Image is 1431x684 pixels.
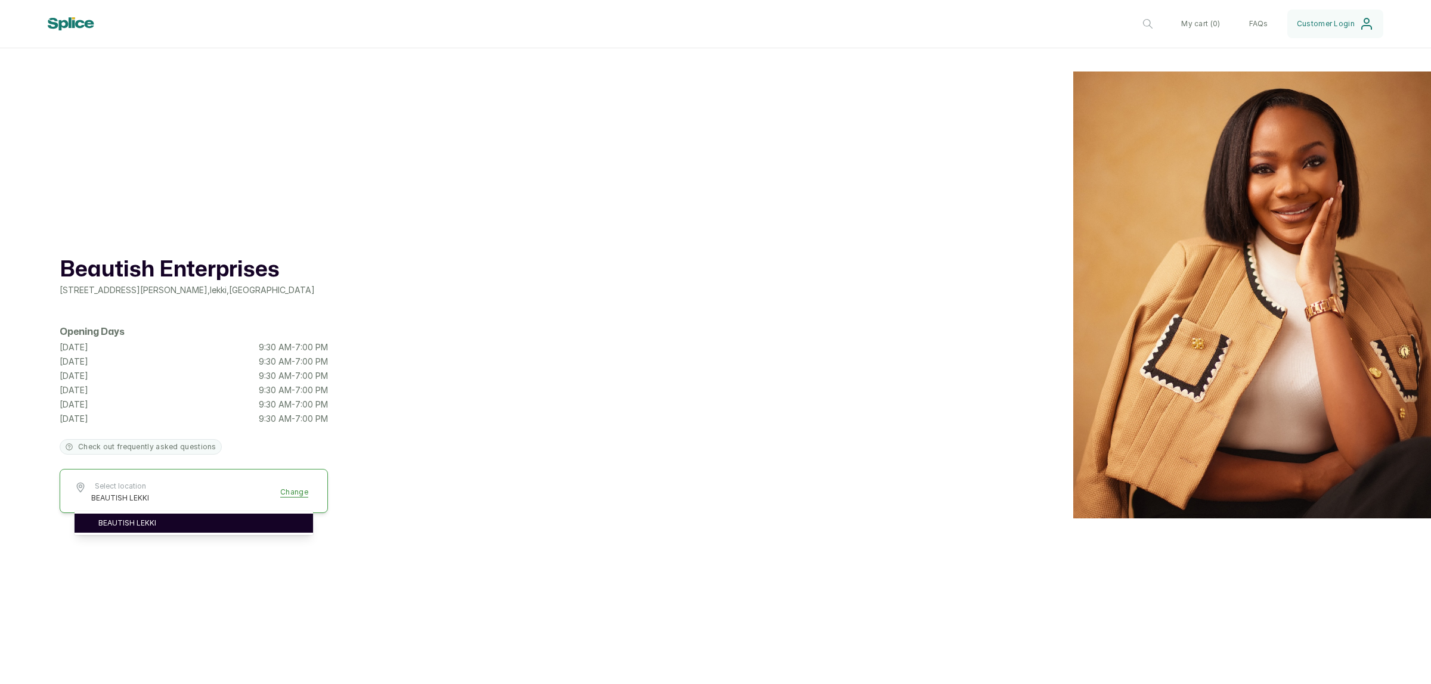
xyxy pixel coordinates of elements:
[60,399,88,411] p: [DATE]
[60,384,88,396] p: [DATE]
[91,481,149,491] span: Select location
[60,413,88,425] p: [DATE]
[259,413,328,425] p: 9:30 AM - 7:00 PM
[259,370,328,382] p: 9:30 AM - 7:00 PM
[60,325,328,339] h2: Opening Days
[1287,10,1383,38] button: Customer Login
[1172,10,1229,38] button: My cart (0)
[60,356,88,368] p: [DATE]
[1240,10,1278,38] button: FAQs
[259,399,328,411] p: 9:30 AM - 7:00 PM
[91,493,149,503] span: BEAUTISH LEKKI
[60,341,88,353] p: [DATE]
[1073,71,1431,518] img: header image
[259,341,328,353] p: 9:30 AM - 7:00 PM
[259,356,328,368] p: 9:30 AM - 7:00 PM
[75,481,313,503] button: Select locationBEAUTISH LEKKIChange
[259,384,328,396] p: 9:30 AM - 7:00 PM
[60,284,328,296] p: [STREET_ADDRESS][PERSON_NAME] , lekki , [GEOGRAPHIC_DATA]
[75,511,313,535] ul: Select locationBEAUTISH LEKKIChange
[60,370,88,382] p: [DATE]
[1297,19,1355,29] span: Customer Login
[60,439,222,455] button: Check out frequently asked questions
[98,518,303,528] a: BEAUTISH LEKKI
[60,256,328,284] h1: Beautish Enterprises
